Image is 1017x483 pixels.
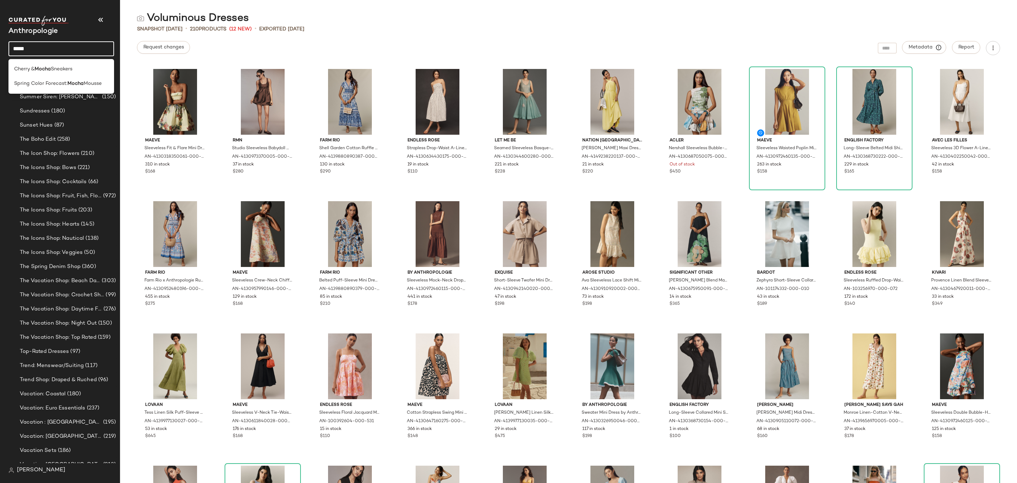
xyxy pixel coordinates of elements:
span: Significant Other [670,270,730,276]
span: $168 [233,301,243,307]
span: $165 [844,169,854,175]
div: Voluminous Dresses [137,11,249,25]
img: 4130973370005_020_b3 [227,69,298,135]
span: Let Me Be [495,138,555,144]
span: [PERSON_NAME] Linen Silk Blend Mini Dress by Lovaan in Green, Women's, Size: 8, Cotton/Linen/Silk... [494,410,554,416]
img: 4130942140020_016_b [489,201,560,267]
span: $110 [320,433,330,440]
span: (50) [83,249,95,257]
span: Lovaan [145,402,205,408]
span: 129 in stock [233,294,257,300]
img: 4139880890387_049_b [314,69,386,135]
img: 4139656970005_015_b [839,333,910,399]
span: (972) [102,192,116,200]
span: Current Company Name [8,28,58,35]
span: Monroe Linen-Cotton V-Neck Midi Dress by [PERSON_NAME] Says Gah in Beige, Women's, Size: Small, C... [844,410,904,416]
img: 4130402250042_010_b [926,69,998,135]
span: (180) [66,390,81,398]
img: 4130467920011_015_b [926,201,998,267]
span: 366 in stock [408,426,432,432]
span: Sneakers [51,65,72,73]
span: $349 [932,301,942,307]
span: The Vacation Shop: Crochet Shop [20,291,104,299]
span: AN-4139977130035-000-038 [494,418,554,425]
span: (117) [84,362,97,370]
span: Arose Studio [582,270,642,276]
span: AN-4130402250042-000-010 [931,154,991,160]
span: AN-4130344600280-000-102 [494,154,554,160]
span: 1 in stock [670,426,689,432]
span: (213) [102,461,116,469]
span: (195) [102,418,116,426]
span: $100 [670,433,681,440]
span: The Icons Shop: Nautical [20,234,84,243]
img: 4130611840028_001_v [227,333,298,399]
span: 176 in stock [233,426,256,432]
span: Sleeveless Ruffled Drop-Waist Mini Dress by Endless Rose in Yellow, Women's, Size: Medium, Polyes... [844,278,904,284]
span: Endless Rose [844,270,904,276]
span: (221) [76,164,90,172]
img: 4130344600280_102_b [489,69,560,135]
span: $290 [320,169,331,175]
span: $645 [145,433,156,440]
span: 15 in stock [320,426,341,432]
span: $178 [408,301,417,307]
span: Maeve [233,402,293,408]
span: Long-Sleeve Belted Midi Shirt Dress by English Factory in Green, Women's, Size: Medium, Cotton at... [844,145,904,152]
span: 117 in stock [582,426,605,432]
span: Maeve [757,138,817,144]
span: The Boho Edit [20,135,56,144]
span: • [185,25,187,33]
span: (186) [56,447,71,455]
span: $228 [495,169,505,175]
span: $158 [932,169,942,175]
span: 29 in stock [495,426,517,432]
span: Vacation Sets [20,447,56,455]
span: Sleeveless Waisted Poplin Mini Dress by Maeve in Yellow, Women's, Size: 2XS, Cotton/Elastane at A... [756,145,816,152]
span: $140 [844,301,855,307]
span: Vacation: Coastal [20,390,66,398]
span: $160 [757,433,768,440]
span: $475 [495,433,505,440]
span: Farm Rio x Anthropologie Ruffle-Sleeve Smocked Maxi Dress in Blue, Women's, Size: M P, Cotton [144,278,204,284]
span: Farm Rio [320,270,380,276]
img: 101174332_010_b [751,201,823,267]
span: (258) [56,135,70,144]
span: Vacation: [GEOGRAPHIC_DATA]/Luxe [20,432,102,441]
span: Shell Garden Cotton Ruffle Maxi Dress by Farm Rio in Blue, Women's, Size: XS at Anthropologie [319,145,379,152]
img: 4130318350061_079_b [139,69,211,135]
span: By Anthropologie [408,270,468,276]
span: Mousse [84,80,102,87]
span: Snapshot [DATE] [137,25,183,33]
span: AN-4130467920011-000-015 [931,286,991,292]
span: Acler [670,138,730,144]
span: [PERSON_NAME] Maxi Dress by Nation Los Angeles in Yellow, Women's, Size: XS, Cotton at Anthropologie [582,145,642,152]
span: (276) [102,305,116,313]
span: Ava Sleeveless Lace Shift Mini Dress by Arose Studio in Beige, Women's, Size: Large, Polyester/Co... [582,278,642,284]
span: $450 [670,169,681,175]
span: (97) [69,348,80,356]
span: Maeve [932,402,992,408]
span: (99) [104,291,116,299]
span: (237) [85,404,100,412]
span: $168 [233,433,243,440]
span: AN-4139880890379-000-049 [319,286,379,292]
span: Vacation: [GEOGRAPHIC_DATA] [20,461,102,469]
span: Farm Rio [320,138,380,144]
span: Maeve [408,402,468,408]
span: AN-4139656970005-000-015 [844,418,904,425]
img: svg%3e [8,467,14,473]
span: [PERSON_NAME] Says Gah [844,402,904,408]
span: The Icons Shop: Bows [20,164,76,172]
span: AN-4149238220137-000-702 [582,154,642,160]
span: English Factory [844,138,904,144]
span: 19 in stock [408,162,429,168]
span: Report [958,45,974,50]
span: $148 [408,433,418,440]
span: 310 in stock [145,162,170,168]
b: Mocha [35,65,51,73]
span: Belted Puff-Sleeve Mini Dress by Farm Rio in Blue, Women's, Size: Medium, Cotton at Anthropologie [319,278,379,284]
span: AN-4130973370005-000-020 [232,154,292,160]
span: AN-4130910920002-000-015 [582,286,642,292]
span: 85 in stock [320,294,342,300]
